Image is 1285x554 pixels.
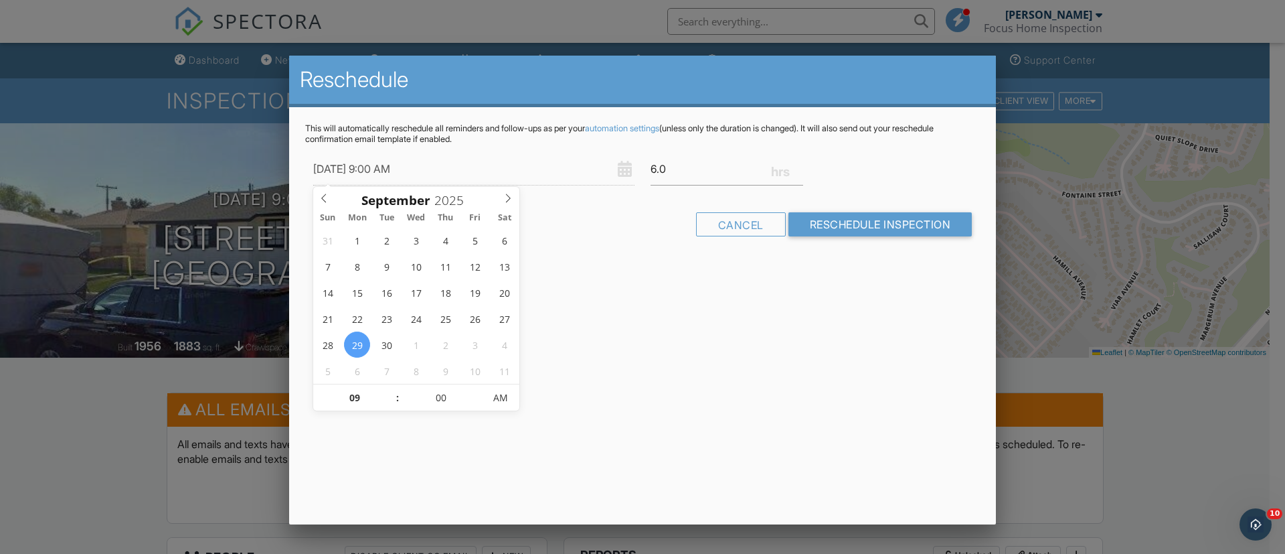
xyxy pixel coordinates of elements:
[315,332,341,358] span: September 28, 2025
[344,332,370,358] span: September 29, 2025
[344,305,370,332] span: September 22, 2025
[491,253,517,279] span: September 13, 2025
[491,279,517,305] span: September 20, 2025
[373,227,400,253] span: September 2, 2025
[403,305,429,332] span: September 24, 2025
[462,332,488,358] span: October 3, 2025
[403,332,429,358] span: October 1, 2025
[315,358,341,384] span: October 5, 2025
[400,385,482,411] input: Scroll to increment
[344,358,370,384] span: October 6, 2025
[432,332,458,358] span: October 2, 2025
[402,214,431,222] span: Wed
[585,123,659,133] a: automation settings
[462,305,488,332] span: September 26, 2025
[491,358,517,384] span: October 11, 2025
[373,253,400,279] span: September 9, 2025
[313,385,396,411] input: Scroll to increment
[482,385,519,411] span: Click to toggle
[432,227,458,253] span: September 4, 2025
[1267,508,1282,519] span: 10
[403,358,429,384] span: October 8, 2025
[344,253,370,279] span: September 8, 2025
[462,227,488,253] span: September 5, 2025
[431,214,460,222] span: Thu
[696,212,786,236] div: Cancel
[491,305,517,332] span: September 27, 2025
[313,214,343,222] span: Sun
[788,212,972,236] input: Reschedule Inspection
[315,279,341,305] span: September 14, 2025
[460,214,490,222] span: Fri
[315,305,341,332] span: September 21, 2025
[361,194,430,207] span: Scroll to increment
[432,305,458,332] span: September 25, 2025
[343,214,372,222] span: Mon
[462,253,488,279] span: September 12, 2025
[1239,508,1272,541] iframe: Intercom live chat
[403,279,429,305] span: September 17, 2025
[373,358,400,384] span: October 7, 2025
[305,123,980,145] p: This will automatically reschedule all reminders and follow-ups as per your (unless only the dura...
[373,279,400,305] span: September 16, 2025
[315,253,341,279] span: September 7, 2025
[373,332,400,358] span: September 30, 2025
[315,227,341,253] span: August 31, 2025
[432,279,458,305] span: September 18, 2025
[344,227,370,253] span: September 1, 2025
[462,279,488,305] span: September 19, 2025
[430,192,475,209] input: Scroll to increment
[491,332,517,358] span: October 4, 2025
[300,66,985,93] h2: Reschedule
[490,214,519,222] span: Sat
[432,358,458,384] span: October 9, 2025
[373,305,400,332] span: September 23, 2025
[344,279,370,305] span: September 15, 2025
[403,227,429,253] span: September 3, 2025
[396,385,400,411] span: :
[462,358,488,384] span: October 10, 2025
[372,214,402,222] span: Tue
[491,227,517,253] span: September 6, 2025
[432,253,458,279] span: September 11, 2025
[403,253,429,279] span: September 10, 2025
